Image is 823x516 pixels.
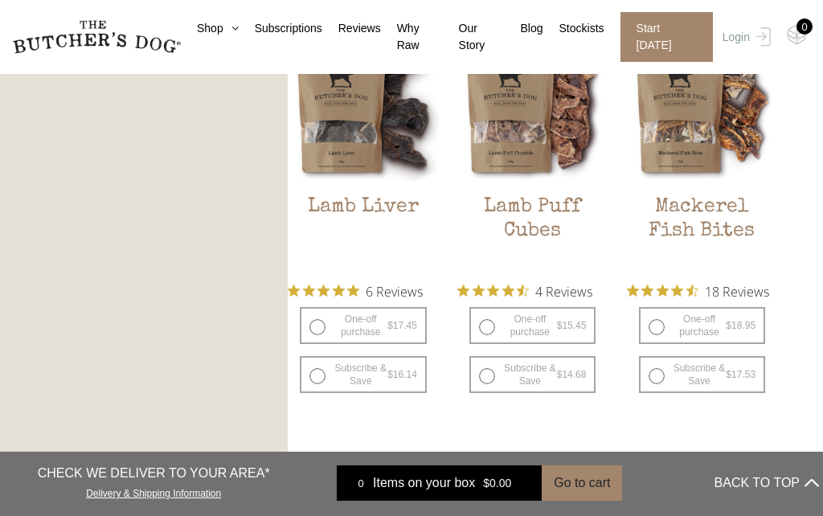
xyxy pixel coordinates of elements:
a: Lamb LiverLamb Liver [288,32,438,271]
div: 0 [349,475,373,491]
span: Start [DATE] [620,12,713,62]
button: Rated 4.5 out of 5 stars from 4 reviews. Jump to reviews. [457,279,592,303]
button: Rated 4.7 out of 5 stars from 18 reviews. Jump to reviews. [627,279,769,303]
label: One-off purchase [300,307,426,344]
span: $ [557,369,563,380]
span: 6 Reviews [366,279,423,303]
div: 0 [796,18,813,35]
a: Our Story [443,20,505,54]
bdi: 0.00 [483,477,511,489]
a: Stockists [543,20,604,37]
img: Mackerel Fish Bites [627,32,777,182]
span: $ [387,320,393,331]
span: 4 Reviews [535,279,592,303]
button: Go to cart [542,465,622,501]
label: One-off purchase [639,307,765,344]
a: Subscriptions [239,20,322,37]
bdi: 17.53 [726,369,755,380]
bdi: 18.95 [726,320,755,331]
span: $ [557,320,563,331]
bdi: 17.45 [387,320,417,331]
bdi: 15.45 [557,320,587,331]
a: Start [DATE] [604,12,719,62]
h2: Lamb Liver [288,195,438,271]
span: Items on your box [373,473,475,493]
span: $ [387,369,393,380]
h2: Mackerel Fish Bites [627,195,777,271]
span: $ [726,369,731,380]
img: Lamb Liver [288,32,438,182]
span: 18 Reviews [705,279,769,303]
h2: Lamb Puff Cubes [457,195,608,271]
a: Lamb Puff CubesLamb Puff Cubes [457,32,608,271]
bdi: 16.14 [387,369,417,380]
a: Mackerel Fish BitesMackerel Fish Bites [627,32,777,271]
img: Lamb Puff Cubes [457,32,608,182]
a: Reviews [322,20,381,37]
img: TBD_Cart-Empty.png [787,24,807,45]
label: Subscribe & Save [639,356,765,393]
bdi: 14.68 [557,369,587,380]
button: Rated 5 out of 5 stars from 6 reviews. Jump to reviews. [288,279,423,303]
label: Subscribe & Save [469,356,596,393]
a: 0 Items on your box $0.00 [337,465,542,501]
span: $ [726,320,731,331]
p: CHECK WE DELIVER TO YOUR AREA* [38,464,270,483]
a: Login [719,12,771,62]
a: Delivery & Shipping Information [86,484,221,499]
label: One-off purchase [469,307,596,344]
a: Why Raw [381,20,443,54]
span: $ [483,477,489,489]
a: Shop [181,20,239,37]
label: Subscribe & Save [300,356,426,393]
button: BACK TO TOP [714,464,819,502]
a: Blog [505,20,543,37]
